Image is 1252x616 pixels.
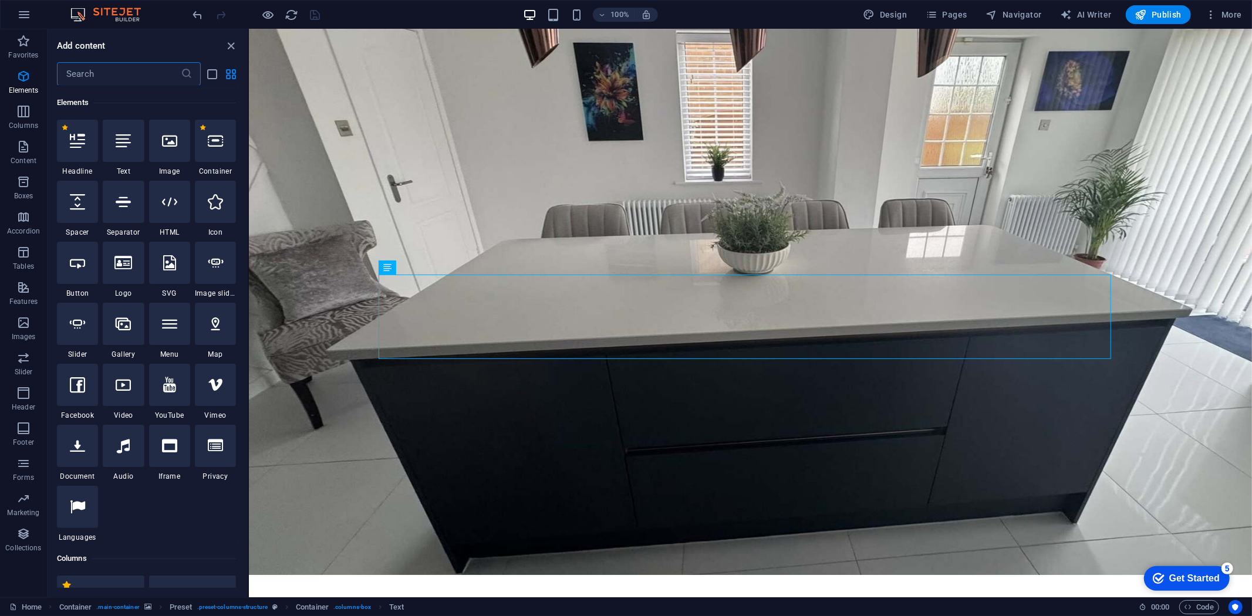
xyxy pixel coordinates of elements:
span: Remove from favorites [62,580,72,590]
span: Separator [103,228,144,237]
span: Image slider [195,289,236,298]
div: Video [103,364,144,420]
h6: Add content [57,39,106,53]
button: Usercentrics [1229,600,1243,614]
span: Logo [103,289,144,298]
span: Click to select. Double-click to edit [296,600,329,614]
span: Design [863,9,907,21]
span: Navigator [986,9,1042,21]
p: Columns [9,121,38,130]
span: Languages [57,533,98,542]
button: Code [1179,600,1219,614]
div: Button [57,242,98,298]
div: Separator [103,181,144,237]
h6: Elements [57,96,236,110]
div: Logo [103,242,144,298]
p: Elements [9,86,39,95]
div: Iframe [149,425,190,481]
div: Headline [57,120,98,176]
span: More [1205,9,1242,21]
span: Audio [103,472,144,481]
button: Click here to leave preview mode and continue editing [261,8,275,22]
h6: Session time [1139,600,1170,614]
span: . main-container [96,600,139,614]
button: Publish [1126,5,1191,24]
span: Spacer [57,228,98,237]
div: Document [57,425,98,481]
span: SVG [149,289,190,298]
div: Image slider [195,242,236,298]
span: Click to select. Double-click to edit [389,600,404,614]
p: Accordion [7,226,40,236]
span: Publish [1135,9,1182,21]
a: Click to cancel selection. Double-click to open Pages [9,600,42,614]
i: On resize automatically adjust zoom level to fit chosen device. [641,9,652,20]
span: Icon [195,228,236,237]
i: This element is a customizable preset [272,604,278,610]
p: Images [12,332,36,341]
span: Image [149,167,190,176]
p: Boxes [14,191,33,201]
span: Container [195,167,236,176]
span: Button [57,289,98,298]
span: 00 00 [1151,600,1169,614]
span: Pages [926,9,967,21]
p: Content [11,156,36,165]
span: Click to select. Double-click to edit [59,600,92,614]
div: Languages [57,486,98,542]
img: Editor Logo [68,8,156,22]
div: Slider [57,303,98,359]
div: Menu [149,303,190,359]
span: Code [1184,600,1214,614]
div: Map [195,303,236,359]
button: More [1200,5,1247,24]
i: This element contains a background [144,604,151,610]
div: Get Started 5 items remaining, 0% complete [9,6,95,31]
i: Undo: Change text (Ctrl+Z) [191,8,205,22]
div: Image [149,120,190,176]
button: AI Writer [1056,5,1116,24]
span: Iframe [149,472,190,481]
span: AI Writer [1061,9,1112,21]
span: Gallery [103,350,144,359]
button: 100% [593,8,635,22]
span: HTML [149,228,190,237]
span: Privacy [195,472,236,481]
p: Slider [15,367,33,377]
button: grid-view [224,67,238,81]
p: Features [9,297,38,306]
span: Headline [57,167,98,176]
div: Privacy [195,425,236,481]
div: HTML [149,181,190,237]
p: Marketing [7,508,39,517]
div: YouTube [149,364,190,420]
span: YouTube [149,411,190,420]
button: Pages [921,5,971,24]
div: Gallery [103,303,144,359]
nav: breadcrumb [59,600,404,614]
span: Video [103,411,144,420]
p: Favorites [8,50,38,60]
button: undo [191,8,205,22]
button: Design [859,5,912,24]
div: SVG [149,242,190,298]
p: Header [12,402,35,412]
h6: Columns [57,551,236,566]
p: Footer [13,438,34,447]
div: Design (Ctrl+Alt+Y) [859,5,912,24]
div: Container [195,120,236,176]
span: : [1159,603,1161,611]
span: Remove from favorites [62,124,68,131]
span: Click to select. Double-click to edit [170,600,193,614]
span: Map [195,350,236,359]
span: Menu [149,350,190,359]
p: Tables [13,262,34,271]
h6: 100% [610,8,629,22]
input: Search [57,62,181,86]
div: 5 [87,2,99,14]
span: Text [103,167,144,176]
span: . columns-box [333,600,371,614]
div: Facebook [57,364,98,420]
span: Slider [57,350,98,359]
div: Spacer [57,181,98,237]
